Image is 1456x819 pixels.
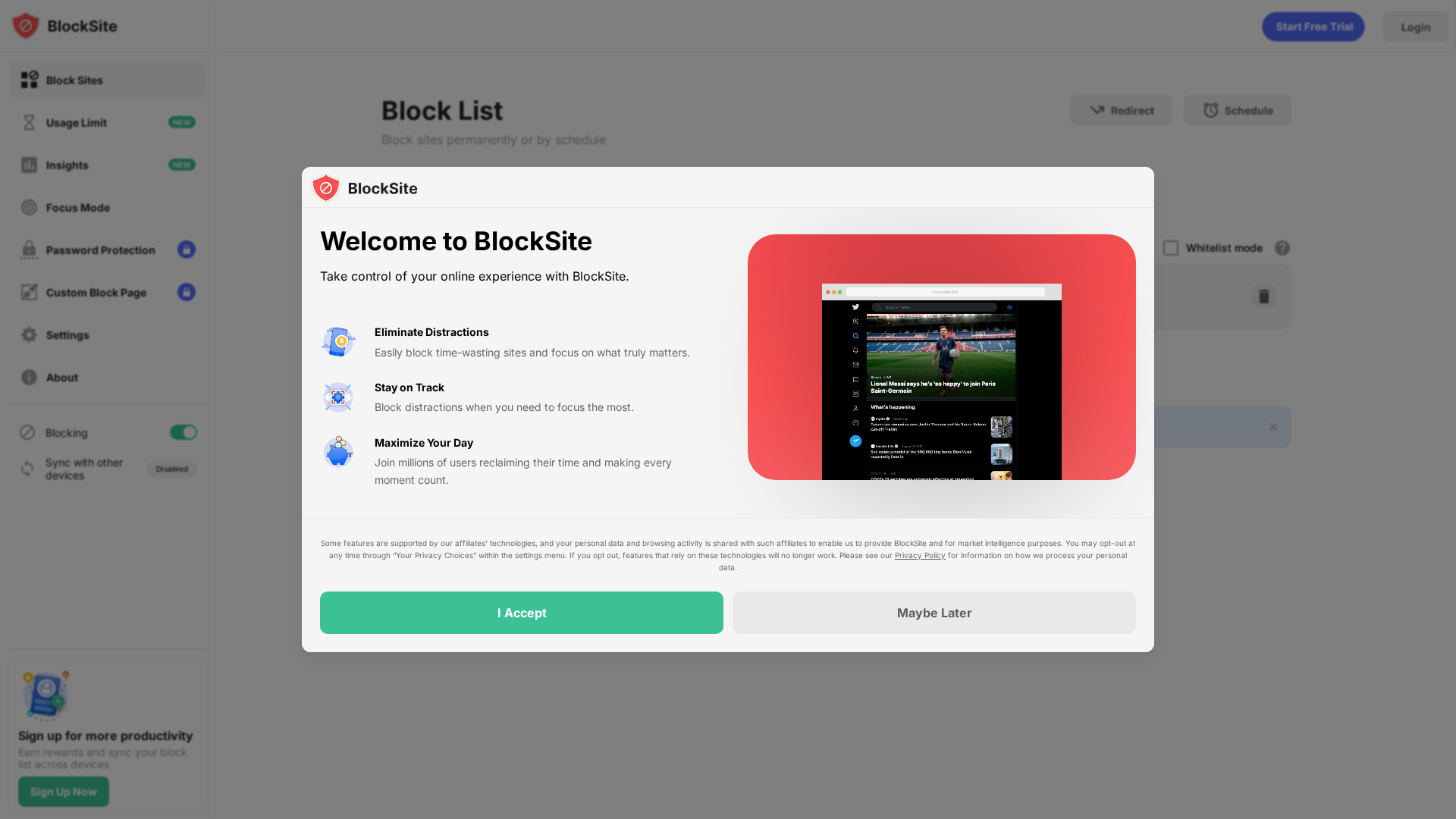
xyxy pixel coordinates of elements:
[375,435,473,451] div: Maximize Your Day
[311,173,418,203] img: logo-blocksite.svg
[497,605,547,620] div: I Accept
[375,454,711,488] div: Join millions of users reclaiming their time and making every moment count.
[895,551,946,560] a: Privacy Policy
[320,435,356,471] img: value-safe-time.svg
[897,605,972,620] div: Maybe Later
[320,379,356,416] img: value-focus.svg
[375,344,711,361] div: Easily block time-wasting sites and focus on what truly matters.
[375,324,489,340] div: Eliminate Distractions
[320,226,711,257] div: Welcome to BlockSite
[320,265,711,287] div: Take control of your online experience with BlockSite.
[320,324,356,360] img: value-avoid-distractions.svg
[375,399,711,416] div: Block distractions when you need to focus the most.
[375,379,444,396] div: Stay on Track
[320,537,1136,573] div: Some features are supported by our affiliates’ technologies, and your personal data and browsing ...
